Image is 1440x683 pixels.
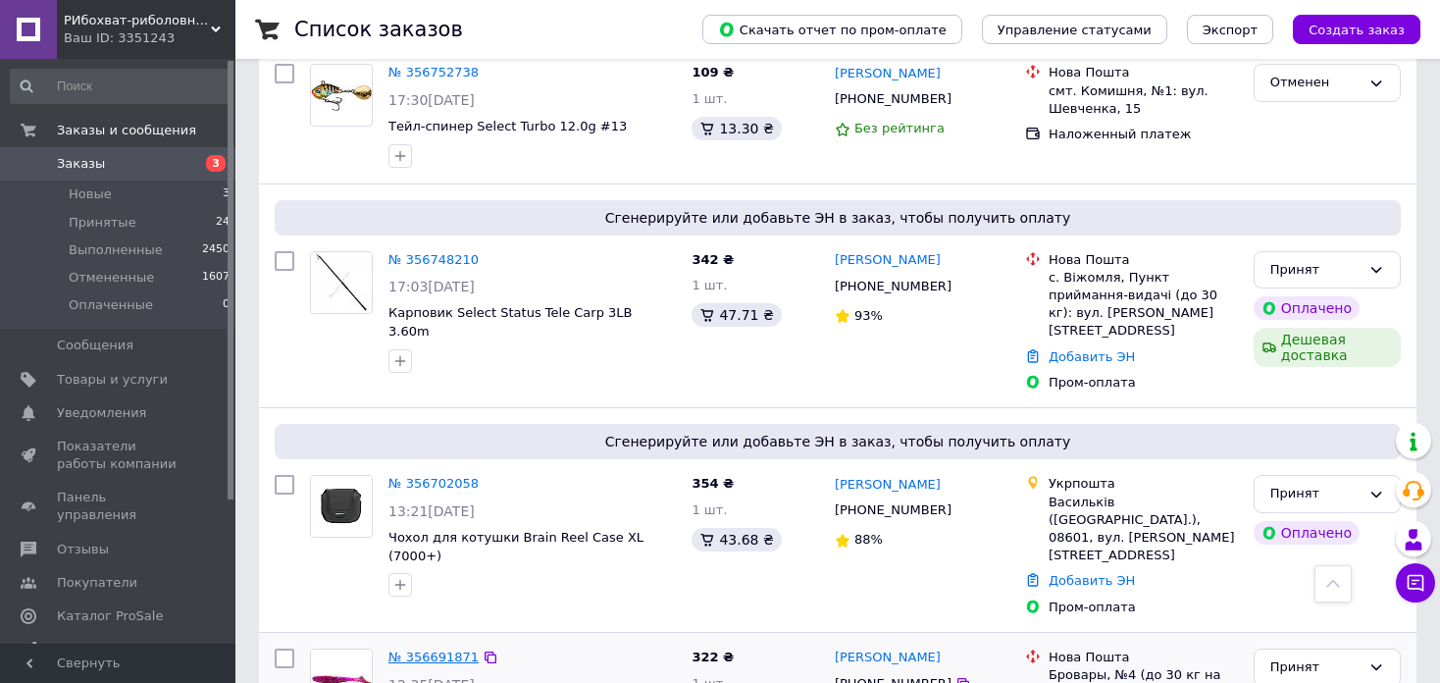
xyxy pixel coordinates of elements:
[831,498,955,523] div: [PHONE_NUMBER]
[1049,494,1238,565] div: Васильків ([GEOGRAPHIC_DATA].), 08601, вул. [PERSON_NAME][STREET_ADDRESS]
[388,305,632,339] a: Карповик Select Status Tele Carp 3LB 3.60m
[692,278,727,292] span: 1 шт.
[69,269,154,287] span: Отмененные
[1049,374,1238,392] div: Пром-оплата
[216,214,230,232] span: 24
[223,185,230,203] span: 3
[388,476,479,491] a: № 356702058
[692,502,727,517] span: 1 шт.
[831,274,955,299] div: [PHONE_NUMBER]
[1293,15,1420,44] button: Создать заказ
[1049,64,1238,81] div: Нова Пошта
[57,641,129,658] span: Аналитика
[69,185,112,203] span: Новые
[311,80,372,112] img: Фото товару
[692,91,727,106] span: 1 шт.
[283,208,1393,228] span: Сгенерируйте или добавьте ЭН в заказ, чтобы получить оплату
[1049,269,1238,341] div: с. Віжомля, Пункт приймання-видачі (до 30 кг): вул. [PERSON_NAME][STREET_ADDRESS]
[854,121,945,135] span: Без рейтинга
[311,476,372,537] img: Фото товару
[835,476,941,495] a: [PERSON_NAME]
[854,308,883,323] span: 93%
[294,18,463,41] h1: Список заказов
[1309,23,1405,37] span: Создать заказ
[202,241,230,259] span: 2450
[388,279,475,294] span: 17:03[DATE]
[57,541,109,558] span: Отзывы
[57,607,163,625] span: Каталог ProSale
[1049,126,1238,143] div: Наложенный платеж
[1049,349,1135,364] a: Добавить ЭН
[692,528,781,552] div: 43.68 ₴
[64,12,211,29] span: РИбохват-риболовный магазин
[1254,328,1401,367] div: Дешевая доставка
[388,650,479,664] a: № 356691871
[1396,563,1435,603] button: Чат с покупателем
[835,65,941,83] a: [PERSON_NAME]
[1270,73,1361,93] div: Отменен
[831,86,955,112] div: [PHONE_NUMBER]
[202,269,230,287] span: 1607
[854,532,883,547] span: 88%
[69,241,163,259] span: Выполненные
[1273,22,1420,36] a: Создать заказ
[388,252,479,267] a: № 356748210
[1049,599,1238,616] div: Пром-оплата
[692,252,734,267] span: 342 ₴
[64,29,235,47] div: Ваш ID: 3351243
[310,475,373,538] a: Фото товару
[57,337,133,354] span: Сообщения
[1203,23,1258,37] span: Экспорт
[388,65,479,79] a: № 356752738
[835,251,941,270] a: [PERSON_NAME]
[283,432,1393,451] span: Сгенерируйте или добавьте ЭН в заказ, чтобы получить оплату
[998,23,1152,37] span: Управление статусами
[57,371,168,389] span: Товары и услуги
[223,296,230,314] span: 0
[388,92,475,108] span: 17:30[DATE]
[1187,15,1273,44] button: Экспорт
[57,489,181,524] span: Панель управления
[69,214,136,232] span: Принятые
[1049,251,1238,269] div: Нова Пошта
[1049,82,1238,118] div: смт. Комишня, №1: вул. Шевченка, 15
[388,119,627,133] a: Тейл-спинер Select Turbo 12.0g #13
[1254,296,1360,320] div: Оплачено
[57,404,146,422] span: Уведомления
[69,296,153,314] span: Оплаченные
[1049,573,1135,588] a: Добавить ЭН
[692,303,781,327] div: 47.71 ₴
[835,649,941,667] a: [PERSON_NAME]
[982,15,1167,44] button: Управление статусами
[1270,484,1361,504] div: Принят
[702,15,962,44] button: Скачать отчет по пром-оплате
[692,117,781,140] div: 13.30 ₴
[10,69,231,104] input: Поиск
[388,530,643,563] a: Чохол для котушки Brain Reel Case XL (7000+)
[388,503,475,519] span: 13:21[DATE]
[1270,260,1361,281] div: Принят
[692,476,734,491] span: 354 ₴
[57,438,181,473] span: Показатели работы компании
[310,251,373,314] a: Фото товару
[206,155,226,172] span: 3
[57,122,196,139] span: Заказы и сообщения
[1254,521,1360,545] div: Оплачено
[692,65,734,79] span: 109 ₴
[1049,475,1238,493] div: Укрпошта
[718,21,947,38] span: Скачать отчет по пром-оплате
[57,574,137,592] span: Покупатели
[57,155,105,173] span: Заказы
[1270,657,1361,678] div: Принят
[310,64,373,127] a: Фото товару
[311,252,372,313] img: Фото товару
[692,650,734,664] span: 322 ₴
[1049,649,1238,666] div: Нова Пошта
